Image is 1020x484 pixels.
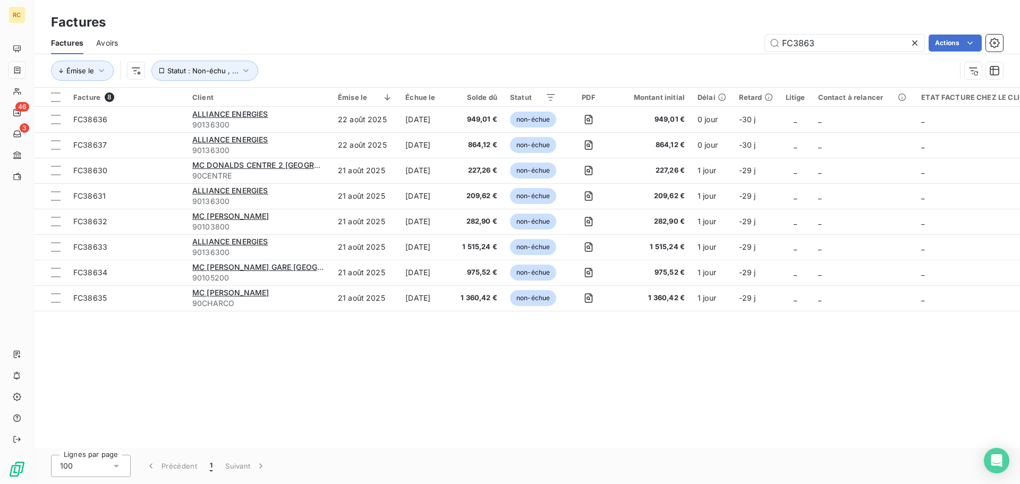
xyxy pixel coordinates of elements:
[794,115,797,124] span: _
[510,93,556,101] div: Statut
[73,242,107,251] span: FC38633
[621,293,685,303] span: 1 360,42 €
[399,285,454,311] td: [DATE]
[510,188,556,204] span: non-échue
[794,242,797,251] span: _
[73,166,107,175] span: FC38630
[66,66,94,75] span: Émise le
[921,217,924,226] span: _
[15,102,29,112] span: 46
[691,285,733,311] td: 1 jour
[569,93,608,101] div: PDF
[331,107,399,132] td: 22 août 2025
[192,211,269,220] span: MC [PERSON_NAME]
[818,191,821,200] span: _
[192,273,325,283] span: 90105200
[794,191,797,200] span: _
[929,35,982,52] button: Actions
[461,293,497,303] span: 1 360,42 €
[691,209,733,234] td: 1 jour
[818,242,821,251] span: _
[139,455,203,477] button: Précédent
[203,455,219,477] button: 1
[399,183,454,209] td: [DATE]
[510,137,556,153] span: non-échue
[192,298,325,309] span: 90CHARCO
[192,247,325,258] span: 90136300
[461,114,497,125] span: 949,01 €
[73,191,106,200] span: FC38631
[51,13,106,32] h3: Factures
[192,222,325,232] span: 90103800
[921,268,924,277] span: _
[818,140,821,149] span: _
[461,165,497,176] span: 227,26 €
[219,455,273,477] button: Suivant
[621,165,685,176] span: 227,26 €
[739,242,756,251] span: -29 j
[921,191,924,200] span: _
[73,268,107,277] span: FC38634
[399,158,454,183] td: [DATE]
[399,209,454,234] td: [DATE]
[461,191,497,201] span: 209,62 €
[96,38,118,48] span: Avoirs
[210,461,212,471] span: 1
[739,268,756,277] span: -29 j
[331,234,399,260] td: 21 août 2025
[921,242,924,251] span: _
[691,183,733,209] td: 1 jour
[691,260,733,285] td: 1 jour
[192,145,325,156] span: 90136300
[151,61,258,81] button: Statut : Non-échu , ...
[794,268,797,277] span: _
[739,293,756,302] span: -29 j
[167,66,239,75] span: Statut : Non-échu , ...
[192,262,432,271] span: MC [PERSON_NAME] GARE [GEOGRAPHIC_DATA][PERSON_NAME]
[8,125,25,142] a: 3
[794,217,797,226] span: _
[192,135,268,144] span: ALLIANCE ENERGIES
[192,288,269,297] span: MC [PERSON_NAME]
[73,93,100,101] span: Facture
[399,107,454,132] td: [DATE]
[739,93,773,101] div: Retard
[461,242,497,252] span: 1 515,24 €
[192,196,325,207] span: 90136300
[192,171,325,181] span: 90CENTRE
[786,93,805,101] div: Litige
[794,166,797,175] span: _
[51,61,114,81] button: Émise le
[461,93,497,101] div: Solde dû
[331,209,399,234] td: 21 août 2025
[984,448,1009,473] div: Open Intercom Messenger
[192,186,268,195] span: ALLIANCE ENERGIES
[461,216,497,227] span: 282,90 €
[510,112,556,128] span: non-échue
[338,93,393,101] div: Émise le
[794,140,797,149] span: _
[818,268,821,277] span: _
[461,140,497,150] span: 864,12 €
[73,217,107,226] span: FC38632
[192,120,325,130] span: 90136300
[621,93,685,101] div: Montant initial
[73,115,107,124] span: FC38636
[921,166,924,175] span: _
[510,290,556,306] span: non-échue
[621,140,685,150] span: 864,12 €
[399,234,454,260] td: [DATE]
[20,123,29,133] span: 3
[461,267,497,278] span: 975,52 €
[331,183,399,209] td: 21 août 2025
[192,109,268,118] span: ALLIANCE ENERGIES
[691,132,733,158] td: 0 jour
[331,285,399,311] td: 21 août 2025
[818,166,821,175] span: _
[818,217,821,226] span: _
[51,38,83,48] span: Factures
[399,132,454,158] td: [DATE]
[691,107,733,132] td: 0 jour
[691,234,733,260] td: 1 jour
[510,163,556,179] span: non-échue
